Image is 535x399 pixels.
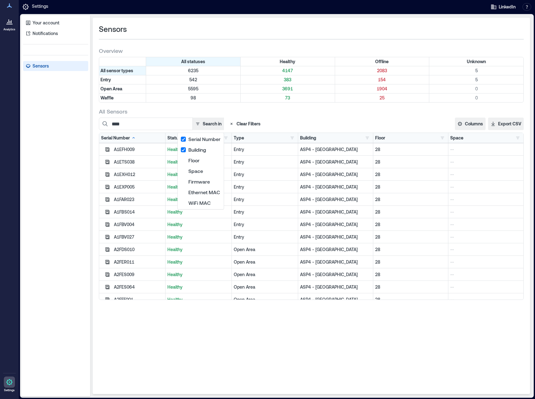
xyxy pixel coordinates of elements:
p: -- [450,196,522,203]
div: Entry [234,146,296,153]
div: Filter by Type: Waffle & Status: Offline [335,93,430,102]
p: Sensors [33,63,49,69]
p: ASP4 - [GEOGRAPHIC_DATA] [300,159,371,165]
p: Healthy [167,196,230,203]
div: Open Area [234,271,296,278]
div: A2FER011 [114,259,163,265]
p: 0 [431,86,522,92]
div: Filter by Type: Open Area & Status: Unknown (0 sensors) [429,84,523,93]
p: 28 [375,209,446,215]
div: Filter by Type: Entry & Status: Offline [335,75,430,84]
p: 28 [375,171,446,178]
a: Notifications [23,28,88,38]
div: Open Area [234,246,296,253]
p: ASP4 - [GEOGRAPHIC_DATA] [300,184,371,190]
div: Entry [234,221,296,228]
p: 28 [375,159,446,165]
div: Space [450,135,463,141]
p: Healthy [167,296,230,303]
p: 0 [431,95,522,101]
div: Floor [375,135,385,141]
p: 6235 [147,68,239,74]
div: Open Area [234,284,296,290]
p: 154 [336,77,428,83]
p: 28 [375,184,446,190]
p: 28 [375,234,446,240]
span: LinkedIn [499,4,516,10]
div: Building [300,135,316,141]
p: 542 [147,77,239,83]
p: Healthy [167,221,230,228]
p: Healthy [167,234,230,240]
div: Filter by Status: Unknown [429,57,523,66]
div: A1EXP005 [114,184,163,190]
div: A2FFF001 [114,296,163,303]
p: -- [450,146,522,153]
div: A1EFH009 [114,146,163,153]
p: 98 [147,95,239,101]
p: ASP4 - [GEOGRAPHIC_DATA] [300,209,371,215]
div: Filter by Type: Waffle [99,93,146,102]
p: 73 [242,95,334,101]
p: Healthy [167,209,230,215]
div: Filter by Type: Open Area [99,84,146,93]
p: Healthy [167,284,230,290]
p: Healthy [167,246,230,253]
p: -- [450,159,522,165]
p: 28 [375,196,446,203]
p: 28 [375,271,446,278]
p: Healthy [167,259,230,265]
div: Open Area [234,259,296,265]
div: Serial Number [101,135,136,141]
p: 4147 [242,68,334,74]
div: A1FBS014 [114,209,163,215]
p: ASP4 - [GEOGRAPHIC_DATA] [300,296,371,303]
p: Healthy [167,146,230,153]
p: 2083 [336,68,428,74]
p: Analytics [3,28,15,31]
p: -- [450,296,522,303]
p: 3691 [242,86,334,92]
div: Filter by Type: Entry & Status: Healthy [241,75,335,84]
p: Healthy [167,184,230,190]
p: 28 [375,246,446,253]
p: Healthy [167,271,230,278]
p: 5 [431,68,522,74]
p: 28 [375,259,446,265]
a: Your account [23,18,88,28]
div: A2FES064 [114,284,163,290]
p: -- [450,171,522,178]
p: ASP4 - [GEOGRAPHIC_DATA] [300,146,371,153]
div: Filter by Type: Waffle & Status: Healthy [241,93,335,102]
span: Sensors [99,24,127,34]
p: 1904 [336,86,428,92]
p: ASP4 - [GEOGRAPHIC_DATA] [300,259,371,265]
p: ASP4 - [GEOGRAPHIC_DATA] [300,246,371,253]
p: -- [450,271,522,278]
div: Filter by Type: Entry & Status: Unknown [429,75,523,84]
p: 383 [242,77,334,83]
p: 28 [375,284,446,290]
p: Your account [33,20,59,26]
div: Filter by Status: Healthy [241,57,335,66]
button: Clear Filters [227,118,263,130]
p: ASP4 - [GEOGRAPHIC_DATA] [300,271,371,278]
div: Entry [234,196,296,203]
div: Filter by Type: Open Area & Status: Healthy [241,84,335,93]
div: All sensor types [99,66,146,75]
div: A1FBV004 [114,221,163,228]
p: -- [450,209,522,215]
button: Columns [455,118,486,130]
p: Healthy [167,159,230,165]
span: Overview [99,47,123,54]
div: A2FES009 [114,271,163,278]
a: Analytics [2,14,17,33]
p: -- [450,259,522,265]
p: ASP4 - [GEOGRAPHIC_DATA] [300,284,371,290]
p: 28 [375,296,446,303]
p: Healthy [167,171,230,178]
p: ASP4 - [GEOGRAPHIC_DATA] [300,171,371,178]
div: Entry [234,171,296,178]
button: Export CSV [488,118,524,130]
button: LinkedIn [489,2,517,12]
